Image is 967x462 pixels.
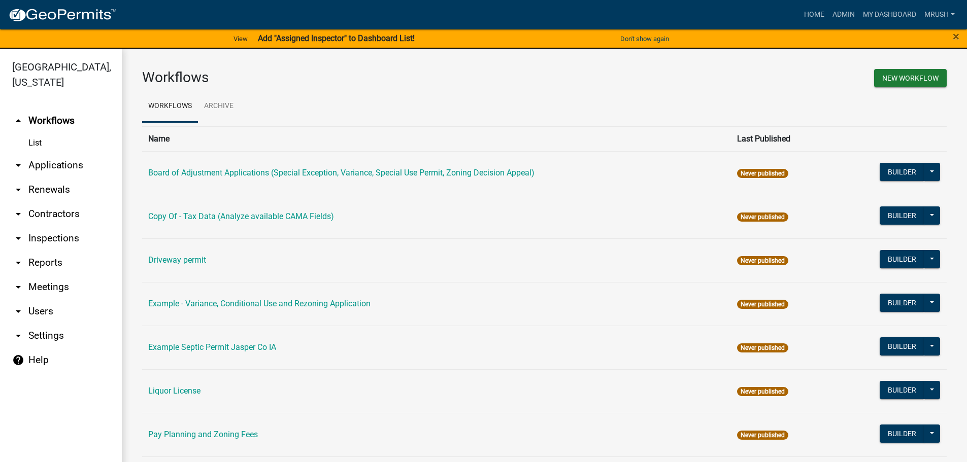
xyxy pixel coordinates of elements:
[12,208,24,220] i: arrow_drop_down
[737,212,788,222] span: Never published
[229,30,252,47] a: View
[920,5,959,24] a: MRush
[12,115,24,127] i: arrow_drop_up
[148,430,258,439] a: Pay Planning and Zoning Fees
[880,163,924,181] button: Builder
[12,184,24,196] i: arrow_drop_down
[12,305,24,317] i: arrow_drop_down
[737,300,788,309] span: Never published
[12,159,24,171] i: arrow_drop_down
[880,381,924,399] button: Builder
[737,169,788,178] span: Never published
[731,126,838,151] th: Last Published
[737,343,788,352] span: Never published
[953,30,959,43] button: Close
[880,250,924,268] button: Builder
[148,299,371,308] a: Example - Variance, Conditional Use and Rezoning Application
[142,90,198,123] a: Workflows
[148,168,535,177] a: Board of Adjustment Applications (Special Exception, Variance, Special Use Permit, Zoning Decisio...
[737,431,788,440] span: Never published
[828,5,859,24] a: Admin
[737,387,788,396] span: Never published
[953,29,959,44] span: ×
[880,294,924,312] button: Builder
[12,281,24,293] i: arrow_drop_down
[12,354,24,366] i: help
[737,256,788,265] span: Never published
[148,386,201,396] a: Liquor License
[800,5,828,24] a: Home
[880,206,924,225] button: Builder
[12,257,24,269] i: arrow_drop_down
[148,255,206,265] a: Driveway permit
[880,337,924,356] button: Builder
[148,342,276,352] a: Example Septic Permit Jasper Co IA
[198,90,240,123] a: Archive
[258,33,415,43] strong: Add "Assigned Inspector" to Dashboard List!
[148,211,334,221] a: Copy Of - Tax Data (Analyze available CAMA Fields)
[142,126,731,151] th: Name
[859,5,920,24] a: My Dashboard
[142,69,537,86] h3: Workflows
[874,69,947,87] button: New Workflow
[12,330,24,342] i: arrow_drop_down
[616,30,673,47] button: Don't show again
[12,232,24,244] i: arrow_drop_down
[880,424,924,443] button: Builder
